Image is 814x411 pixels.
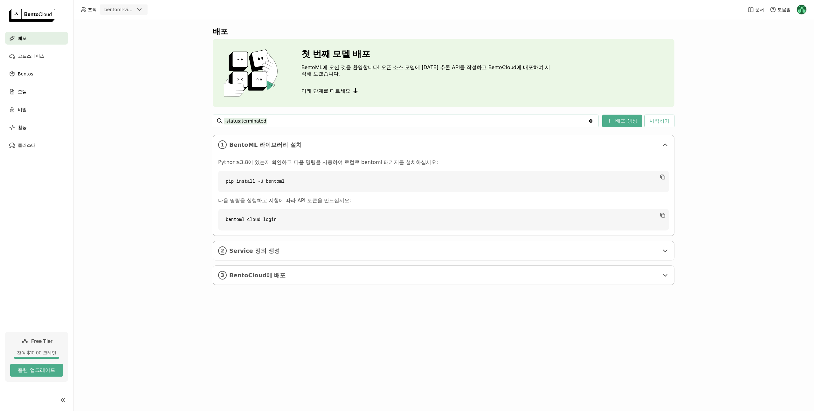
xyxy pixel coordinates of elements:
[213,135,674,154] div: 1BentoML 라이브러리 설치
[18,34,27,42] span: 배포
[213,266,674,285] div: 3BentoCloud에 배포
[645,115,674,127] button: 시작하기
[218,159,669,166] p: Python≥3.8이 있는지 확인하고 다음 명령을 사용하여 로컬로 bentoml 패키지를 설치하십시오:
[18,141,36,149] span: 클러스터
[104,6,134,13] div: bentoml-visualization
[18,106,27,113] span: 비밀
[213,27,674,36] div: 배포
[135,7,135,13] input: Selected bentoml-visualization.
[18,124,27,131] span: 활동
[748,6,764,13] a: 문서
[213,241,674,260] div: 2Service 정의 생성
[18,52,45,60] span: 코드스페이스
[229,272,659,279] span: BentoCloud에 배포
[588,118,593,124] svg: Clear value
[18,70,33,78] span: Bentos
[10,350,63,356] div: 잔여 $10.00 크레딧
[5,67,68,80] a: Bentos
[218,197,669,204] p: 다음 명령을 실행하고 지침에 따라 API 토큰을 만드십시오:
[301,88,350,94] span: 아래 단계를 따르세요
[218,140,227,149] i: 1
[88,7,97,12] span: 조직
[31,338,52,344] span: Free Tier
[5,32,68,45] a: 배포
[5,332,68,382] a: Free Tier잔여 $10.00 크레딧플랜 업그레이드
[5,139,68,152] a: 클러스터
[777,7,791,12] span: 도움말
[602,115,642,127] button: 배포 생성
[9,9,55,22] img: logo
[18,88,27,96] span: 모델
[218,271,227,280] i: 3
[218,171,669,192] code: pip install -U bentoml
[229,247,659,254] span: Service 정의 생성
[5,85,68,98] a: 모델
[797,5,806,14] img: Dongryul Min
[218,49,286,97] img: cover onboarding
[218,246,227,255] i: 2
[5,121,68,134] a: 활동
[229,141,659,148] span: BentoML 라이브러리 설치
[5,50,68,62] a: 코드스페이스
[5,103,68,116] a: 비밀
[301,49,553,59] h3: 첫 번째 모델 배포
[224,116,588,126] input: 검색
[755,7,764,12] span: 문서
[770,6,791,13] div: 도움말
[301,64,553,77] p: BentoML에 오신 것을 환영합니다! 오픈 소스 모델에 [DATE] 추론 API를 작성하고 BentoCloud에 배포하여 시작해 보겠습니다.
[10,364,63,377] button: 플랜 업그레이드
[218,209,669,230] code: bentoml cloud login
